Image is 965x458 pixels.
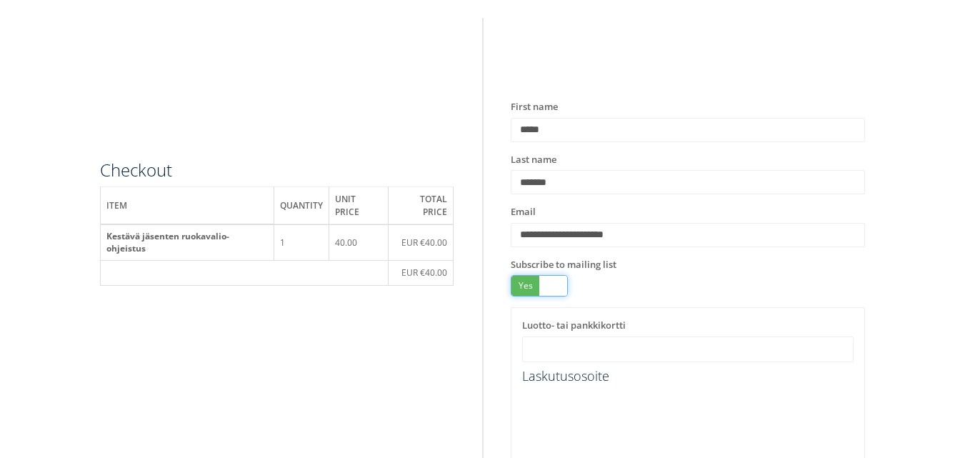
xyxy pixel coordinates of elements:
[101,187,274,224] th: Item
[329,224,388,261] td: 40.00
[531,343,844,355] iframe: Suojattu korttimaksun syöttökehys
[511,153,556,167] label: Last name
[274,224,329,261] td: 1
[329,187,388,224] th: Unit price
[522,319,626,333] label: Luotto- tai pankkikortti
[100,100,258,154] img: Kestava_white.png
[511,100,558,114] label: First name
[388,224,454,261] td: EUR €40.00
[511,258,616,272] label: Subscribe to mailing list
[388,187,454,224] th: Total price
[388,261,454,285] td: EUR €40.00
[274,187,329,224] th: Quantity
[511,276,539,296] span: Yes
[101,224,274,261] th: Kestävä jäsenten ruokavalio-ohjeistus
[511,205,536,219] label: Email
[522,369,853,384] h4: Laskutusosoite
[100,161,454,179] h3: Checkout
